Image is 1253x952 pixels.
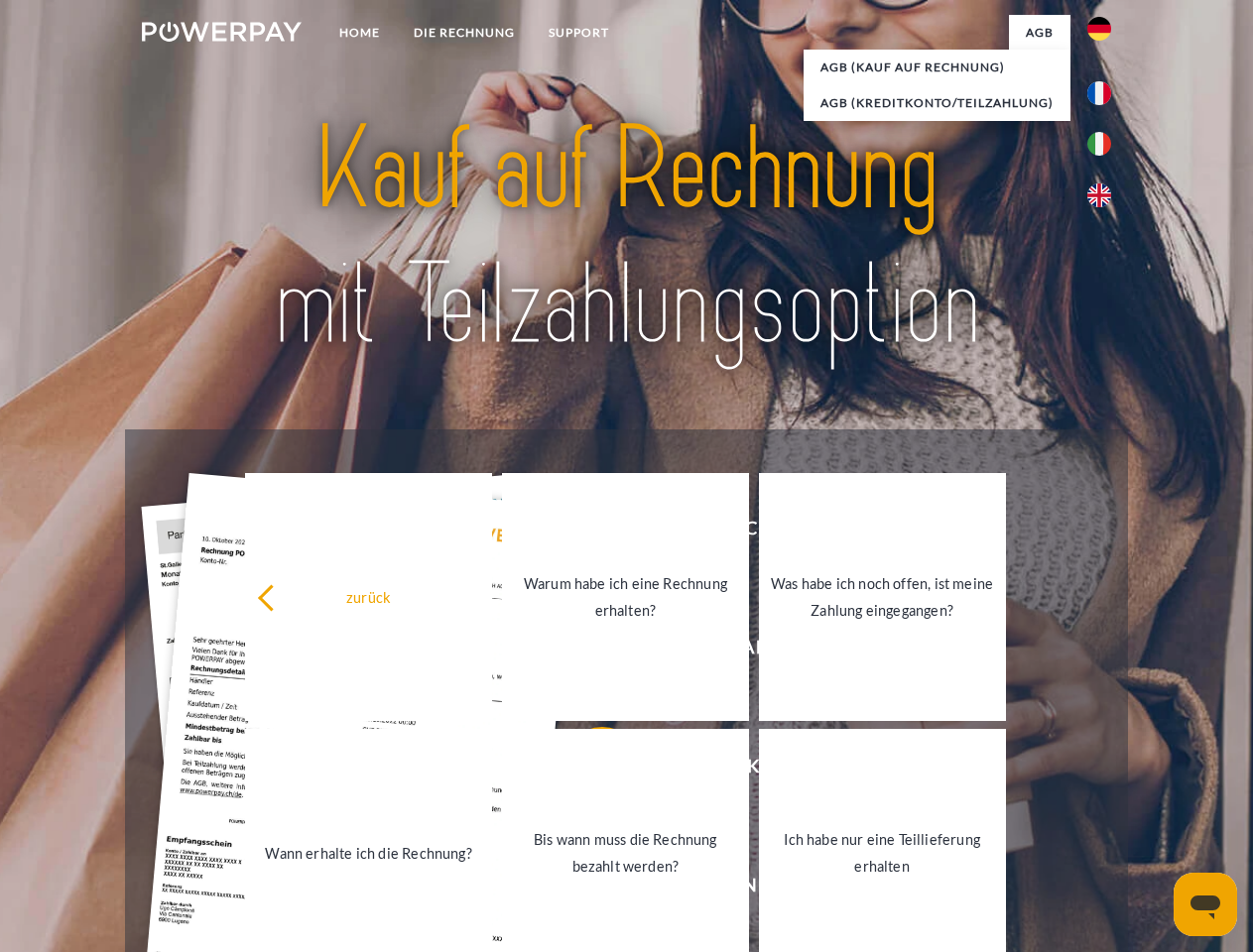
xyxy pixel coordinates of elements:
img: logo-powerpay-white.svg [142,22,302,42]
a: Was habe ich noch offen, ist meine Zahlung eingegangen? [759,473,1006,721]
a: Home [322,15,397,51]
div: Was habe ich noch offen, ist meine Zahlung eingegangen? [771,570,994,624]
img: en [1087,183,1111,207]
a: agb [1009,15,1070,51]
div: zurück [257,583,480,610]
img: it [1087,132,1111,156]
div: Bis wann muss die Rechnung bezahlt werden? [514,826,737,880]
a: AGB (Kreditkonto/Teilzahlung) [804,85,1070,121]
div: Warum habe ich eine Rechnung erhalten? [514,570,737,624]
a: DIE RECHNUNG [397,15,532,51]
div: Ich habe nur eine Teillieferung erhalten [771,826,994,880]
div: Wann erhalte ich die Rechnung? [257,839,480,866]
iframe: Schaltfläche zum Öffnen des Messaging-Fensters [1174,873,1237,936]
a: AGB (Kauf auf Rechnung) [804,50,1070,85]
img: de [1087,17,1111,41]
img: fr [1087,81,1111,105]
a: SUPPORT [532,15,626,51]
img: title-powerpay_de.svg [189,95,1064,380]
